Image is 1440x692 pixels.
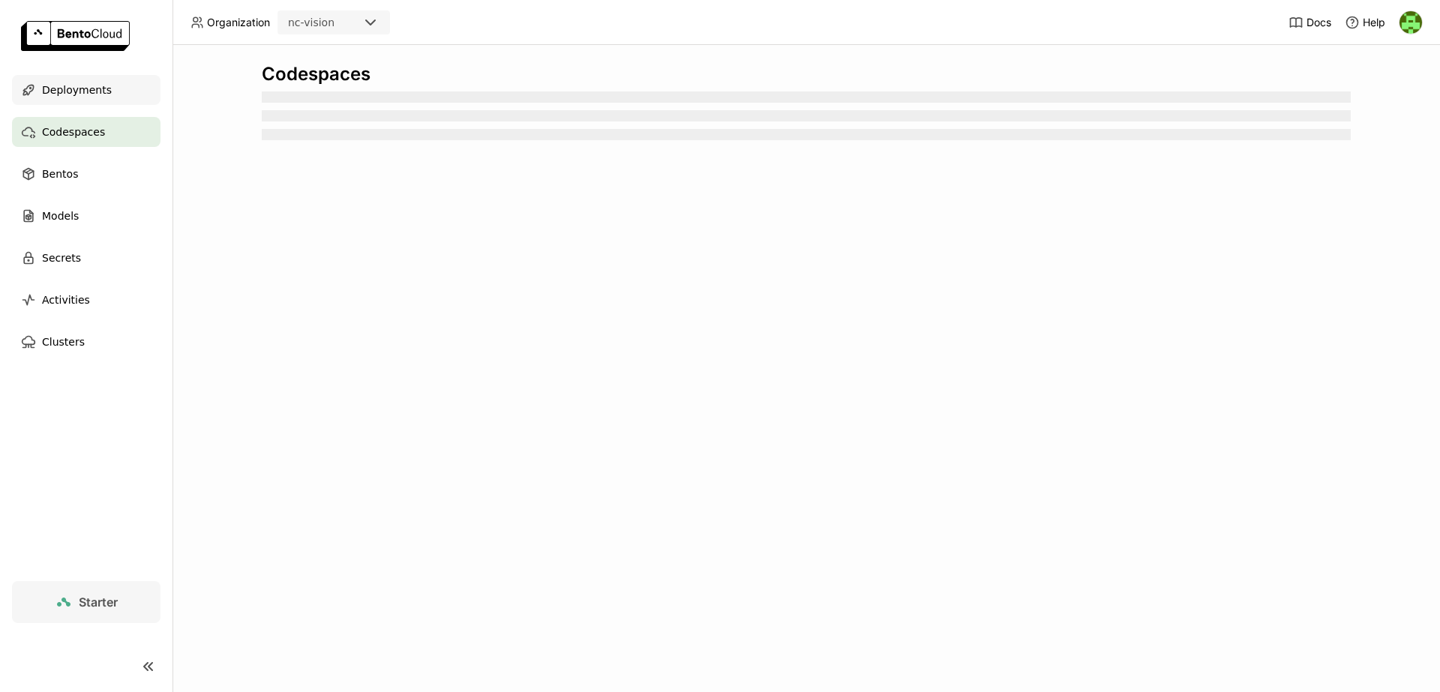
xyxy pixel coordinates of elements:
a: Starter [12,581,160,623]
a: Secrets [12,243,160,273]
div: Help [1345,15,1385,30]
div: nc-vision [288,15,334,30]
a: Docs [1288,15,1331,30]
input: Selected nc-vision. [336,16,337,31]
a: Bentos [12,159,160,189]
a: Codespaces [12,117,160,147]
span: Docs [1306,16,1331,29]
a: Activities [12,285,160,315]
span: Organization [207,16,270,29]
span: Activities [42,291,90,309]
a: Clusters [12,327,160,357]
span: Help [1363,16,1385,29]
a: Models [12,201,160,231]
a: Deployments [12,75,160,105]
span: Clusters [42,333,85,351]
span: Codespaces [42,123,105,141]
span: Bentos [42,165,78,183]
span: Starter [79,595,118,610]
div: Codespaces [262,63,1351,85]
span: Models [42,207,79,225]
img: logo [21,21,130,51]
img: Senad Redzic [1399,11,1422,34]
span: Secrets [42,249,81,267]
span: Deployments [42,81,112,99]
